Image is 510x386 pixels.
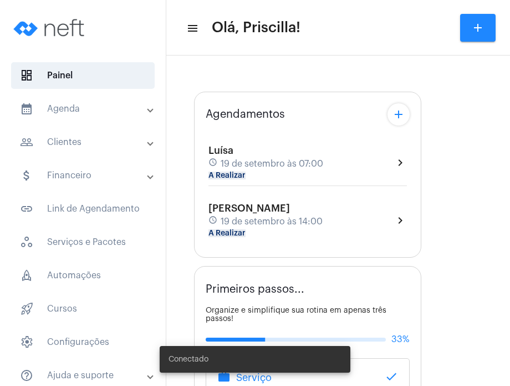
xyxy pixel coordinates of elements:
[206,108,285,121] span: Agendamentos
[208,215,218,228] mat-icon: schedule
[20,136,33,149] mat-icon: sidenav icon
[208,146,233,156] span: Luísa
[7,96,166,122] mat-expansion-panel-header: sidenav iconAgenda
[11,295,155,322] span: Cursos
[9,6,92,50] img: logo-neft-novo-2.png
[20,102,33,116] mat-icon: sidenav icon
[206,307,386,323] span: Organize e simplifique sua rotina em apenas três passos!
[394,156,407,169] mat-icon: chevron_right
[20,335,33,349] span: sidenav icon
[221,217,323,227] span: 19 de setembro às 14:00
[391,334,410,344] span: 33%
[20,169,148,182] mat-panel-title: Financeiro
[11,195,155,222] span: Link de Agendamento
[11,262,155,289] span: Automações
[186,22,197,35] mat-icon: sidenav icon
[7,162,166,189] mat-expansion-panel-header: sidenav iconFinanceiro
[20,69,33,82] span: sidenav icon
[11,229,155,255] span: Serviços e Pacotes
[20,369,148,382] mat-panel-title: Ajuda e suporte
[208,203,290,213] span: [PERSON_NAME]
[471,21,484,34] mat-icon: add
[11,62,155,89] span: Painel
[20,102,148,116] mat-panel-title: Agenda
[20,202,33,215] mat-icon: sidenav icon
[394,214,407,227] mat-icon: chevron_right
[208,172,246,179] mat-chip: A Realizar
[11,329,155,355] span: Configurações
[7,129,166,156] mat-expansion-panel-header: sidenav iconClientes
[169,354,208,365] span: Conectado
[20,136,148,149] mat-panel-title: Clientes
[385,370,398,383] mat-icon: done
[20,369,33,382] mat-icon: sidenav icon
[392,108,405,121] mat-icon: add
[20,169,33,182] mat-icon: sidenav icon
[20,235,33,249] span: sidenav icon
[206,283,304,295] span: Primeiros passos...
[20,269,33,282] span: sidenav icon
[20,302,33,315] span: sidenav icon
[208,158,218,170] mat-icon: schedule
[221,159,323,169] span: 19 de setembro às 07:00
[208,229,246,237] mat-chip: A Realizar
[212,19,300,37] span: Olá, Priscilla!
